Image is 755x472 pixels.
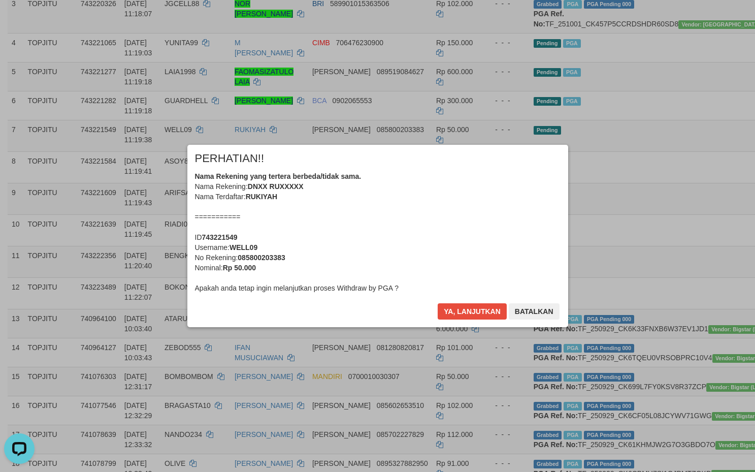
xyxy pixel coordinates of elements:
[229,243,257,251] b: WELL09
[238,254,285,262] b: 085800203383
[246,193,278,201] b: RUKIYAH
[202,233,238,241] b: 743221549
[195,172,362,180] b: Nama Rekening yang tertera berbeda/tidak sama.
[438,303,507,320] button: Ya, lanjutkan
[223,264,256,272] b: Rp 50.000
[195,153,265,164] span: PERHATIAN!!
[195,171,561,293] div: Nama Rekening: Nama Terdaftar: =========== ID Username: No Rekening: Nominal: Apakah anda tetap i...
[4,4,35,35] button: Open LiveChat chat widget
[509,303,560,320] button: Batalkan
[248,182,304,191] b: DNXX RUXXXXX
